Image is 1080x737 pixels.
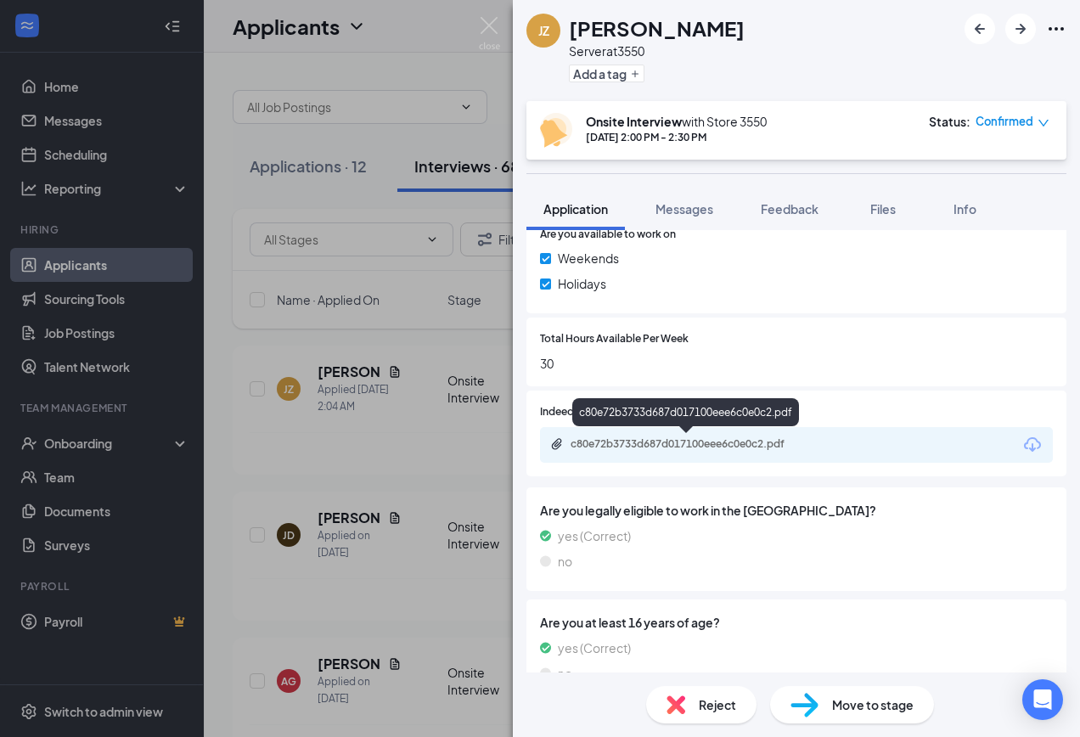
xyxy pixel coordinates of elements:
[965,14,995,44] button: ArrowLeftNew
[558,664,572,683] span: no
[571,437,808,451] div: c80e72b3733d687d017100eee6c0e0c2.pdf
[572,398,799,426] div: c80e72b3733d687d017100eee6c0e0c2.pdf
[540,404,615,420] span: Indeed Resume
[976,113,1033,130] span: Confirmed
[699,695,736,714] span: Reject
[1005,14,1036,44] button: ArrowRight
[970,19,990,39] svg: ArrowLeftNew
[540,501,1053,520] span: Are you legally eligible to work in the [GEOGRAPHIC_DATA]?
[832,695,914,714] span: Move to stage
[630,69,640,79] svg: Plus
[540,227,676,243] span: Are you available to work on
[558,249,619,267] span: Weekends
[550,437,825,453] a: Paperclipc80e72b3733d687d017100eee6c0e0c2.pdf
[540,354,1053,373] span: 30
[558,526,631,545] span: yes (Correct)
[550,437,564,451] svg: Paperclip
[929,113,970,130] div: Status :
[1046,19,1066,39] svg: Ellipses
[586,130,767,144] div: [DATE] 2:00 PM - 2:30 PM
[569,14,745,42] h1: [PERSON_NAME]
[569,65,644,82] button: PlusAdd a tag
[540,331,689,347] span: Total Hours Available Per Week
[558,639,631,657] span: yes (Correct)
[586,113,767,130] div: with Store 3550
[870,201,896,217] span: Files
[558,552,572,571] span: no
[655,201,713,217] span: Messages
[1038,117,1049,129] span: down
[953,201,976,217] span: Info
[1022,679,1063,720] div: Open Intercom Messenger
[586,114,682,129] b: Onsite Interview
[761,201,818,217] span: Feedback
[538,22,549,39] div: JZ
[558,274,606,293] span: Holidays
[1022,435,1043,455] svg: Download
[569,42,745,59] div: Server at 3550
[543,201,608,217] span: Application
[540,613,1053,632] span: Are you at least 16 years of age?
[1010,19,1031,39] svg: ArrowRight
